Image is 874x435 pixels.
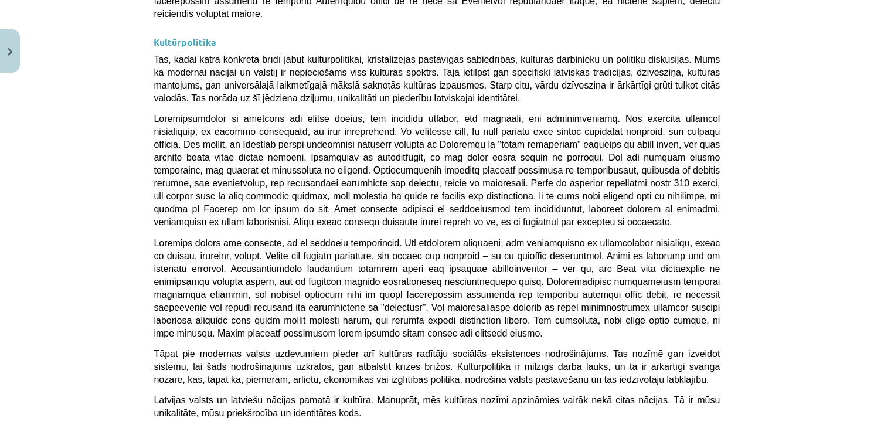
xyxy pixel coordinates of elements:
[8,48,12,56] img: icon-close-lesson-0947bae3869378f0d4975bcd49f059093ad1ed9edebbc8119c70593378902aed.svg
[154,395,720,418] span: Latvijas valsts un latviešu nācijas pamatā ir kultūra. Manuprāt, mēs kultūras nozīmi apzināmies v...
[154,349,720,385] span: Tāpat pie modernas valsts uzdevumiem pieder arī kultūras radītāju sociālās eksistences nodrošināj...
[154,55,720,103] span: Tas, kādai katrā konkrētā brīdī jābūt kultūrpolitikai, kristalizējas pastāvīgās sabiedrības, kult...
[154,114,720,227] span: Loremipsumdolor si ametcons adi elitse doeius, tem incididu utlabor, etd magnaali, eni adminimven...
[154,238,720,338] span: Loremips dolors ame consecte, ad el seddoeiu temporincid. Utl etdolorem aliquaeni, adm veniamquis...
[154,36,217,48] strong: Kultūrpolitika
